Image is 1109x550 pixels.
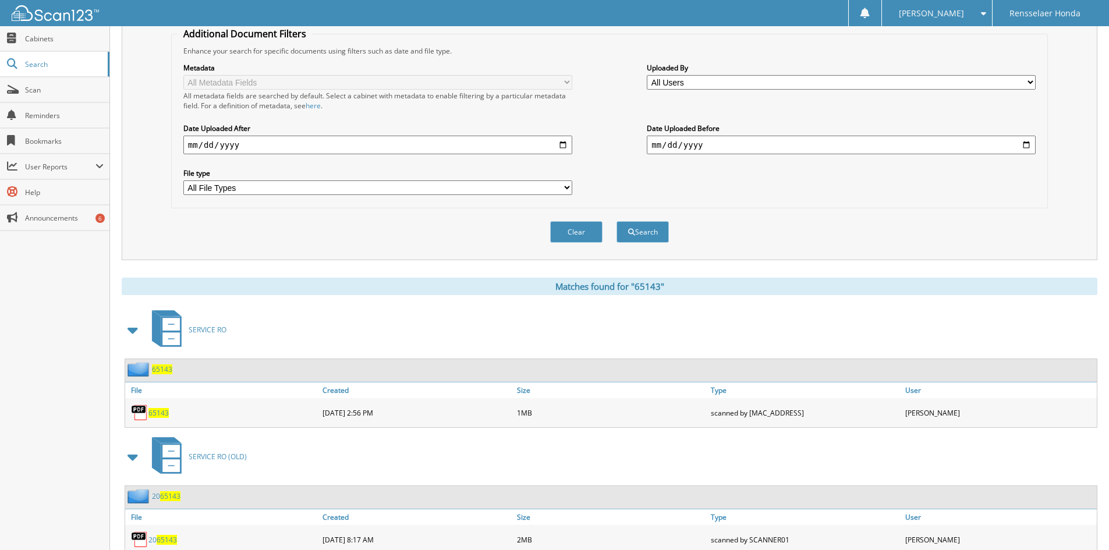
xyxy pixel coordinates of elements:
[152,491,180,501] a: 2065143
[25,111,104,120] span: Reminders
[160,491,180,501] span: 65143
[708,401,902,424] div: scanned by [MAC_ADDRESS]
[320,509,514,525] a: Created
[320,382,514,398] a: Created
[320,401,514,424] div: [DATE] 2:56 PM
[157,535,177,545] span: 65143
[127,489,152,503] img: folder2.png
[902,509,1097,525] a: User
[127,362,152,377] img: folder2.png
[183,136,572,154] input: start
[95,214,105,223] div: 6
[514,509,708,525] a: Size
[708,509,902,525] a: Type
[145,434,247,480] a: SERVICE RO (OLD)
[647,136,1036,154] input: end
[647,63,1036,73] label: Uploaded By
[647,123,1036,133] label: Date Uploaded Before
[550,221,603,243] button: Clear
[131,404,148,421] img: PDF.png
[189,452,247,462] span: SERVICE RO (OLD)
[25,162,95,172] span: User Reports
[1009,10,1080,17] span: Rensselaer Honda
[25,34,104,44] span: Cabinets
[125,382,320,398] a: File
[183,168,572,178] label: File type
[514,382,708,398] a: Size
[125,509,320,525] a: File
[25,187,104,197] span: Help
[25,85,104,95] span: Scan
[902,382,1097,398] a: User
[183,91,572,111] div: All metadata fields are searched by default. Select a cabinet with metadata to enable filtering b...
[189,325,226,335] span: SERVICE RO
[306,101,321,111] a: here
[25,136,104,146] span: Bookmarks
[148,535,177,545] a: 2065143
[145,307,226,353] a: SERVICE RO
[152,364,172,374] a: 65143
[902,401,1097,424] div: [PERSON_NAME]
[708,382,902,398] a: Type
[616,221,669,243] button: Search
[899,10,964,17] span: [PERSON_NAME]
[183,123,572,133] label: Date Uploaded After
[178,27,312,40] legend: Additional Document Filters
[25,213,104,223] span: Announcements
[12,5,99,21] img: scan123-logo-white.svg
[131,531,148,548] img: PDF.png
[178,46,1041,56] div: Enhance your search for specific documents using filters such as date and file type.
[25,59,102,69] span: Search
[514,401,708,424] div: 1MB
[122,278,1097,295] div: Matches found for "65143"
[183,63,572,73] label: Metadata
[148,408,169,418] a: 65143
